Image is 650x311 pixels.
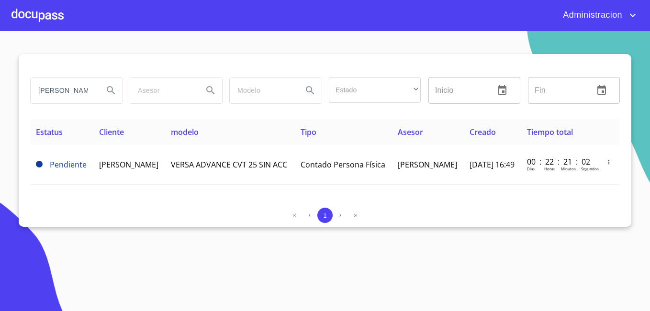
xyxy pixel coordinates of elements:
[556,8,627,23] span: Administracion
[36,127,63,137] span: Estatus
[301,127,316,137] span: Tipo
[544,166,555,171] p: Horas
[36,161,43,167] span: Pendiente
[50,159,87,170] span: Pendiente
[99,127,124,137] span: Cliente
[329,77,421,103] div: ​
[556,8,639,23] button: account of current user
[301,159,385,170] span: Contado Persona Física
[171,127,199,137] span: modelo
[31,78,96,103] input: search
[130,78,195,103] input: search
[527,166,535,171] p: Dias
[317,208,333,223] button: 1
[581,166,599,171] p: Segundos
[470,127,496,137] span: Creado
[171,159,287,170] span: VERSA ADVANCE CVT 25 SIN ACC
[199,79,222,102] button: Search
[230,78,295,103] input: search
[99,159,158,170] span: [PERSON_NAME]
[398,159,457,170] span: [PERSON_NAME]
[470,159,515,170] span: [DATE] 16:49
[100,79,123,102] button: Search
[299,79,322,102] button: Search
[527,156,592,167] p: 00 : 22 : 21 : 02
[527,127,573,137] span: Tiempo total
[323,212,326,219] span: 1
[561,166,576,171] p: Minutos
[398,127,423,137] span: Asesor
